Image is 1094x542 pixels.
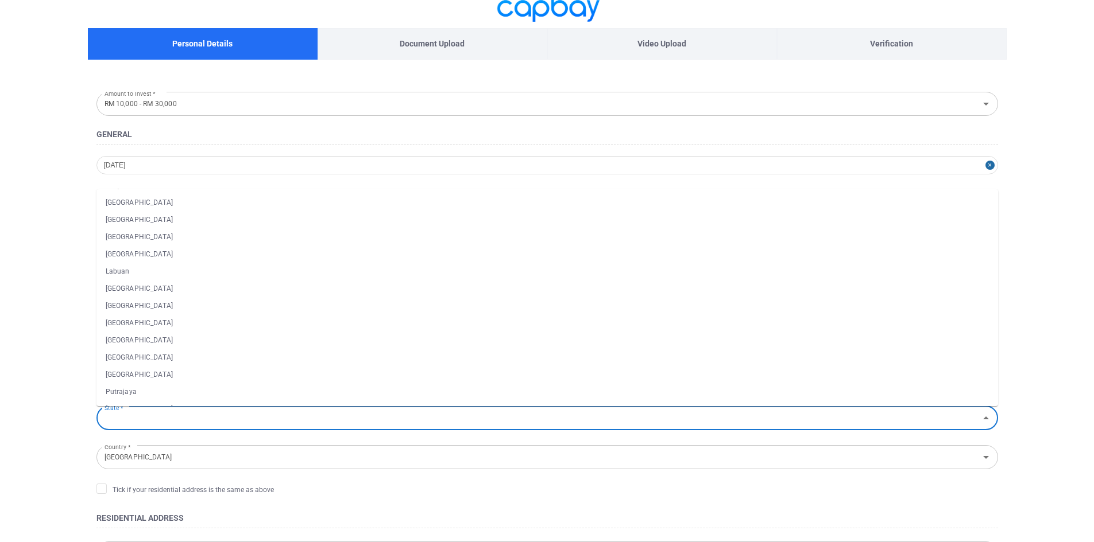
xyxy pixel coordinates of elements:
[105,439,130,454] label: Country *
[96,194,998,211] li: [GEOGRAPHIC_DATA]
[637,37,686,50] p: Video Upload
[978,96,994,112] button: Open
[96,263,998,280] li: Labuan
[96,366,998,383] li: [GEOGRAPHIC_DATA]
[96,383,998,400] li: Putrajaya
[96,483,274,495] span: Tick if your residential address is the same as above
[96,245,998,263] li: [GEOGRAPHIC_DATA]
[172,37,233,50] p: Personal Details
[870,37,913,50] p: Verification
[105,86,156,101] label: Amount to Invest *
[96,297,998,314] li: [GEOGRAPHIC_DATA]
[96,228,998,245] li: [GEOGRAPHIC_DATA]
[96,511,998,525] h4: Residential Address
[978,410,994,426] button: Close
[400,37,465,50] p: Document Upload
[96,349,998,366] li: [GEOGRAPHIC_DATA]
[985,156,998,174] button: Close
[96,211,998,228] li: [GEOGRAPHIC_DATA]
[96,280,998,297] li: [GEOGRAPHIC_DATA]
[105,400,123,415] label: State *
[96,127,998,141] h4: General
[978,449,994,465] button: Open
[96,156,998,174] input: Date Of Birth *
[96,400,998,418] li: [GEOGRAPHIC_DATA]
[96,332,998,349] li: [GEOGRAPHIC_DATA]
[105,184,128,198] label: Gender *
[96,314,998,332] li: [GEOGRAPHIC_DATA]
